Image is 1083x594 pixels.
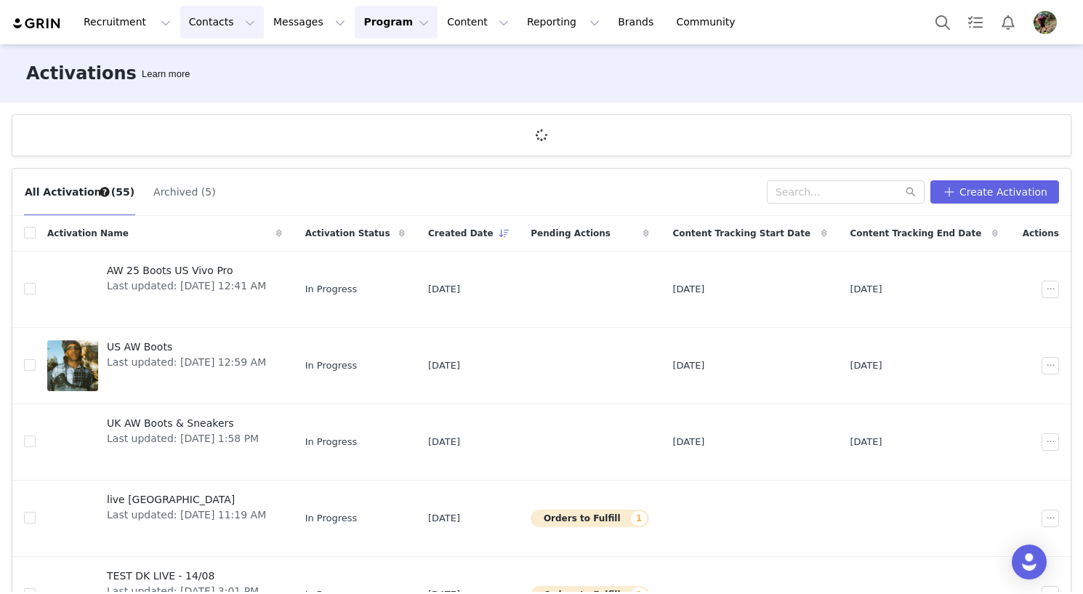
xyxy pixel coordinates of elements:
span: Created Date [428,227,494,240]
button: Reporting [518,6,608,39]
span: [DATE] [428,435,460,449]
span: Activation Status [305,227,390,240]
img: grin logo [12,17,63,31]
button: Program [355,6,438,39]
button: Content [438,6,518,39]
span: Last updated: [DATE] 11:19 AM [107,507,266,523]
button: All Activations (55) [24,180,135,204]
a: Community [668,6,751,39]
h3: Activations [26,60,137,87]
button: Orders to Fulfill1 [531,510,649,527]
button: Profile [1025,11,1071,34]
span: TEST DK LIVE - 14/08 [107,569,259,584]
a: AW 25 Boots US Vivo ProLast updated: [DATE] 12:41 AM [47,260,282,318]
span: [DATE] [428,511,460,526]
span: [DATE] [428,282,460,297]
span: [DATE] [850,282,882,297]
span: UK AW Boots & Sneakers [107,416,259,431]
div: Tooltip anchor [98,185,111,198]
i: icon: search [906,187,916,197]
span: [DATE] [428,358,460,373]
span: In Progress [305,435,358,449]
span: Activation Name [47,227,129,240]
a: US AW BootsLast updated: [DATE] 12:59 AM [47,337,282,395]
a: Tasks [959,6,991,39]
span: Content Tracking End Date [850,227,982,240]
a: Brands [609,6,667,39]
span: [DATE] [850,358,882,373]
a: live [GEOGRAPHIC_DATA]Last updated: [DATE] 11:19 AM [47,489,282,547]
button: Contacts [180,6,264,39]
div: Tooltip anchor [139,67,193,81]
a: UK AW Boots & SneakersLast updated: [DATE] 1:58 PM [47,413,282,471]
span: US AW Boots [107,340,266,355]
span: [DATE] [672,435,704,449]
span: Content Tracking Start Date [672,227,810,240]
button: Messages [265,6,354,39]
button: Create Activation [930,180,1059,204]
span: [DATE] [672,282,704,297]
span: Last updated: [DATE] 12:41 AM [107,278,266,294]
button: Search [927,6,959,39]
div: Open Intercom Messenger [1012,545,1047,579]
span: In Progress [305,358,358,373]
button: Recruitment [75,6,180,39]
img: 39fce1b4-7a08-488a-972d-513d0c047b73.jpeg [1034,11,1057,34]
span: [DATE] [672,358,704,373]
span: Last updated: [DATE] 12:59 AM [107,355,266,370]
button: Notifications [992,6,1024,39]
div: Actions [1010,218,1071,249]
span: Pending Actions [531,227,611,240]
span: live [GEOGRAPHIC_DATA] [107,492,266,507]
span: AW 25 Boots US Vivo Pro [107,263,266,278]
span: [DATE] [850,435,882,449]
span: Last updated: [DATE] 1:58 PM [107,431,259,446]
button: Archived (5) [153,180,217,204]
span: In Progress [305,511,358,526]
input: Search... [767,180,925,204]
span: In Progress [305,282,358,297]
